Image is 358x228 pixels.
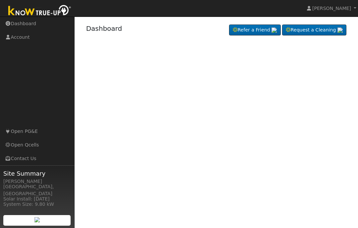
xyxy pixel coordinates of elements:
div: [GEOGRAPHIC_DATA], [GEOGRAPHIC_DATA] [3,183,71,197]
span: [PERSON_NAME] [312,6,351,11]
img: Know True-Up [5,4,75,19]
img: retrieve [34,217,40,222]
div: [PERSON_NAME] [3,178,71,185]
img: retrieve [271,28,277,33]
img: retrieve [337,28,343,33]
div: Solar Install: [DATE] [3,196,71,202]
div: System Size: 9.80 kW [3,201,71,208]
a: Dashboard [86,25,122,32]
span: Site Summary [3,169,71,178]
a: Refer a Friend [229,25,281,36]
a: Request a Cleaning [282,25,346,36]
